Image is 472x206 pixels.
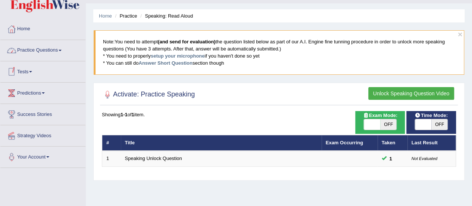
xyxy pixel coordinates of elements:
a: Home [99,13,112,19]
span: OFF [380,119,397,130]
button: × [458,30,462,38]
span: Time Mode: [412,111,451,119]
a: Exam Occurring [326,140,363,145]
th: # [102,135,121,151]
a: Tests [0,61,85,80]
a: Practice Questions [0,40,85,59]
td: 1 [102,151,121,166]
h2: Activate: Practice Speaking [102,89,195,100]
small: Not Evaluated [412,156,437,161]
a: Success Stories [0,104,85,123]
b: (and send for evaluation) [158,39,216,44]
span: OFF [431,119,448,130]
button: Unlock Speaking Question Video [368,87,454,100]
a: Answer Short Question [138,60,192,66]
a: Strategy Videos [0,125,85,144]
li: Practice [113,12,137,19]
a: setup your microphone [151,53,204,59]
a: Your Account [0,147,85,165]
a: Speaking Unlock Question [125,156,182,161]
span: Note: [103,39,115,44]
b: 1-1 [121,112,128,117]
span: Exam Mode: [360,111,400,119]
li: Speaking: Read Aloud [138,12,193,19]
th: Taken [378,135,407,151]
div: Show exams occurring in exams [355,111,405,134]
span: You cannot take this question anymore [387,155,395,163]
a: Predictions [0,83,85,101]
th: Title [121,135,322,151]
th: Last Result [407,135,456,151]
blockquote: You need to attempt the question listed below as part of our A.I. Engine fine tunning procedure i... [94,30,464,74]
b: 1 [132,112,134,117]
div: Showing of item. [102,111,456,118]
a: Home [0,19,85,37]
